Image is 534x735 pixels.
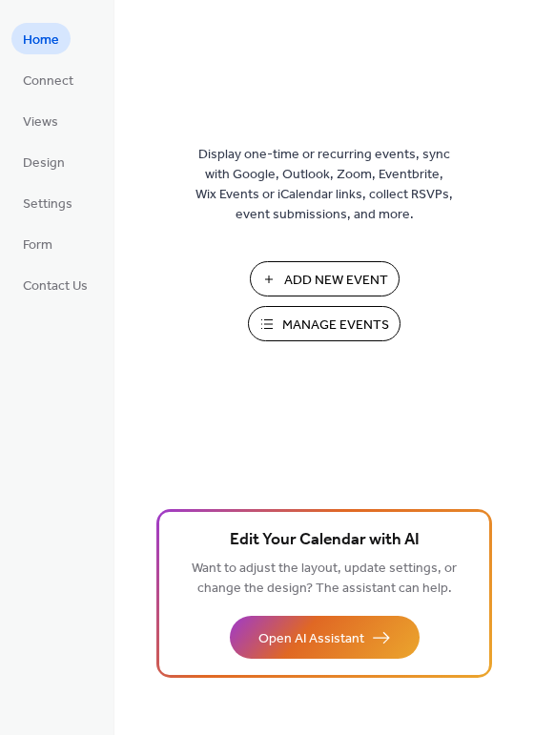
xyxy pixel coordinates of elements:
a: Home [11,23,71,54]
a: Design [11,146,76,177]
a: Settings [11,187,84,218]
a: Views [11,105,70,136]
span: Settings [23,194,72,214]
a: Connect [11,64,85,95]
span: Open AI Assistant [258,629,364,649]
span: Home [23,31,59,51]
span: Want to adjust the layout, update settings, or change the design? The assistant can help. [192,556,457,602]
span: Add New Event [284,271,388,291]
button: Manage Events [248,306,400,341]
a: Contact Us [11,269,99,300]
span: Manage Events [282,316,389,336]
span: Display one-time or recurring events, sync with Google, Outlook, Zoom, Eventbrite, Wix Events or ... [195,145,453,225]
span: Contact Us [23,276,88,296]
span: Views [23,112,58,133]
button: Open AI Assistant [230,616,420,659]
button: Add New Event [250,261,400,296]
span: Design [23,153,65,174]
span: Connect [23,71,73,92]
a: Form [11,228,64,259]
span: Edit Your Calendar with AI [230,527,420,554]
span: Form [23,235,52,255]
